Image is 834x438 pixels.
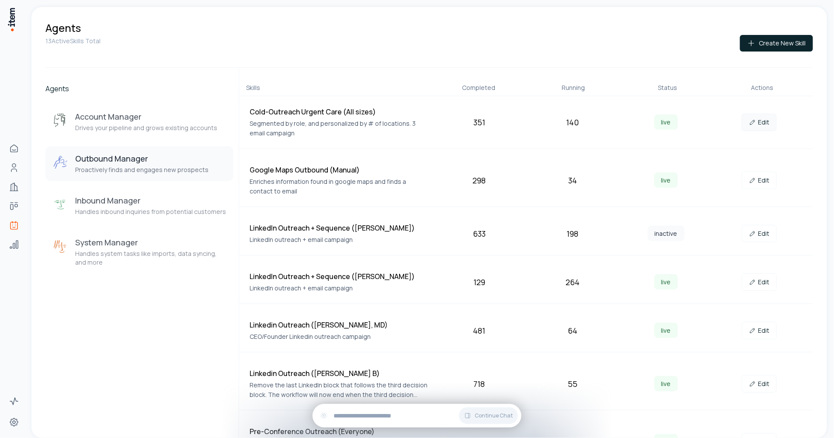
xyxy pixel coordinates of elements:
a: Edit [742,375,777,393]
span: live [654,114,678,130]
p: LinkedIn outreach + email campaign [250,283,429,293]
h3: Inbound Manager [75,195,226,206]
button: Inbound ManagerInbound ManagerHandles inbound inquiries from potential customers [45,188,233,223]
div: 64 [530,324,616,337]
div: 351 [436,116,523,128]
h4: Cold-Outreach Urgent Care (All sizes) [250,107,429,117]
button: Account ManagerAccount ManagerDrives your pipeline and grows existing accounts [45,104,233,139]
h2: Agents [45,83,233,94]
a: Edit [742,225,777,242]
h3: Account Manager [75,111,217,122]
div: 198 [530,228,616,240]
p: Drives your pipeline and grows existing accounts [75,124,217,132]
p: LinkedIn outreach + email campaign [250,235,429,245]
p: 13 Active Skills Total [45,37,101,45]
div: 718 [436,378,523,390]
p: Proactively finds and engages new prospects [75,166,208,174]
div: 298 [436,174,523,186]
img: Inbound Manager [52,197,68,213]
p: Handles inbound inquiries from potential customers [75,207,226,216]
img: Account Manager [52,113,68,129]
button: System ManagerSystem ManagerHandles system tasks like imports, data syncing, and more [45,230,233,274]
img: Item Brain Logo [7,7,16,32]
img: System Manager [52,239,68,255]
span: live [654,323,678,338]
p: Enriches information found in google maps and finds a contact to email [250,177,429,196]
div: 140 [530,116,616,128]
button: Create New Skill [740,35,813,52]
img: Outbound Manager [52,155,68,171]
button: Outbound ManagerOutbound ManagerProactively finds and engages new prospects [45,146,233,181]
a: People [5,159,23,176]
div: Running [530,83,617,92]
div: 264 [530,276,616,288]
div: Continue Chat [313,404,521,428]
span: inactive [648,226,685,241]
a: Deals [5,197,23,215]
div: 481 [436,324,523,337]
a: Edit [742,172,777,189]
p: Remove the last LinkedIn block that follows the third decision block. The workflow will now end w... [250,380,429,400]
div: 129 [436,276,523,288]
a: Edit [742,273,777,291]
h1: Agents [45,21,81,35]
h4: LinkedIn Outreach + Sequence ([PERSON_NAME]) [250,271,429,282]
a: Settings [5,414,23,431]
a: Edit [742,114,777,131]
h3: System Manager [75,237,226,248]
div: Status [624,83,712,92]
h3: Outbound Manager [75,153,208,164]
div: 633 [436,228,523,240]
a: Analytics [5,236,23,253]
div: 34 [530,174,616,186]
p: CEO/Founder Linkedin outreach campaign [250,332,429,341]
span: live [654,172,678,188]
span: live [654,274,678,290]
a: Activity [5,393,23,410]
a: Agents [5,217,23,234]
div: Skills [246,83,428,92]
div: Completed [435,83,522,92]
a: Companies [5,178,23,196]
a: Home [5,140,23,157]
p: Handles system tasks like imports, data syncing, and more [75,249,226,267]
span: live [654,376,678,391]
h4: Linkedin Outreach ([PERSON_NAME], MD) [250,320,429,330]
h4: LinkedIn Outreach + Sequence ([PERSON_NAME]) [250,223,429,233]
div: Actions [719,83,806,92]
a: Edit [742,322,777,339]
h4: Pre-Conference Outreach (Everyone) [250,426,429,437]
div: 55 [530,378,616,390]
h4: Google Maps Outbound (Manual) [250,165,429,175]
p: Segmented by role, and personalized by # of locations. 3 email campaign [250,119,429,138]
span: Continue Chat [475,412,513,419]
h4: Linkedin Outreach ([PERSON_NAME] B) [250,368,429,379]
button: Continue Chat [459,407,518,424]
